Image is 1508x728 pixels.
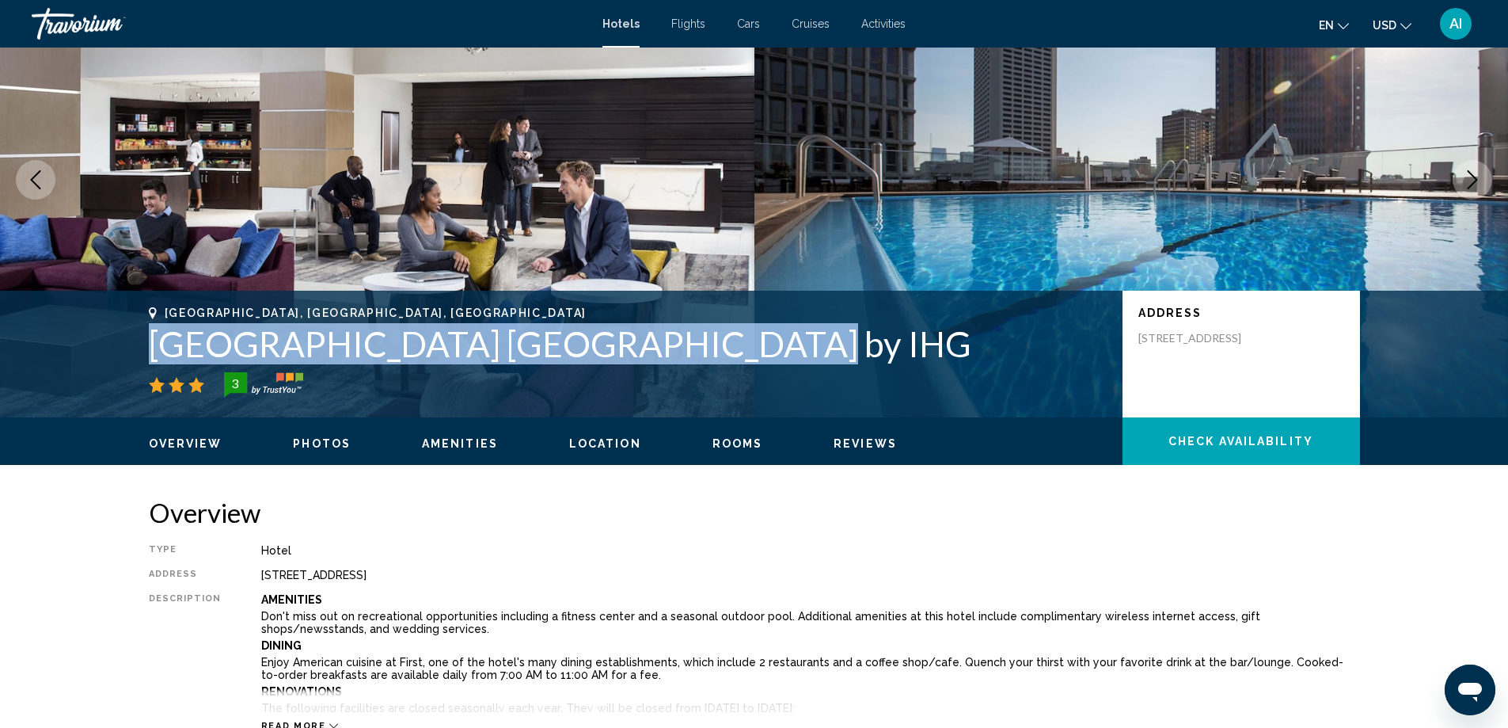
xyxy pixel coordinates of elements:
div: [STREET_ADDRESS] [261,569,1360,581]
iframe: Button to launch messaging window [1445,665,1495,715]
span: USD [1373,19,1396,32]
div: Address [149,569,222,581]
button: Previous image [16,160,55,200]
div: 3 [219,374,251,393]
button: Change currency [1373,13,1411,36]
b: Dining [261,639,302,652]
a: Cars [737,17,760,30]
button: Change language [1319,13,1349,36]
p: Enjoy American cuisine at First, one of the hotel's many dining establishments, which include 2 r... [261,656,1360,681]
span: AI [1449,16,1462,32]
div: Hotel [261,544,1360,557]
span: Rooms [712,437,763,450]
button: Check Availability [1122,417,1360,465]
span: Overview [149,437,222,450]
span: Location [569,437,641,450]
img: trustyou-badge-hor.svg [224,372,303,398]
button: Amenities [422,436,498,451]
span: Photos [293,437,351,450]
div: Type [149,544,222,557]
span: en [1319,19,1334,32]
button: Next image [1453,160,1492,200]
div: Description [149,593,222,712]
span: Amenities [422,437,498,450]
a: Activities [861,17,906,30]
a: Travorium [32,8,587,40]
b: Amenities [261,593,322,606]
h2: Overview [149,497,1360,528]
a: Hotels [602,17,640,30]
a: Cruises [792,17,830,30]
button: Overview [149,436,222,451]
a: Flights [671,17,705,30]
p: [STREET_ADDRESS] [1138,331,1265,345]
b: Renovations [261,685,342,698]
p: Address [1138,307,1344,319]
button: User Menu [1435,7,1476,40]
span: Check Availability [1168,436,1313,448]
p: Don't miss out on recreational opportunities including a fitness center and a seasonal outdoor po... [261,610,1360,635]
span: [GEOGRAPHIC_DATA], [GEOGRAPHIC_DATA], [GEOGRAPHIC_DATA] [165,307,587,319]
h1: [GEOGRAPHIC_DATA] [GEOGRAPHIC_DATA] by IHG [149,323,1107,364]
button: Photos [293,436,351,451]
button: Rooms [712,436,763,451]
span: Reviews [834,437,897,450]
button: Location [569,436,641,451]
button: Reviews [834,436,897,451]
